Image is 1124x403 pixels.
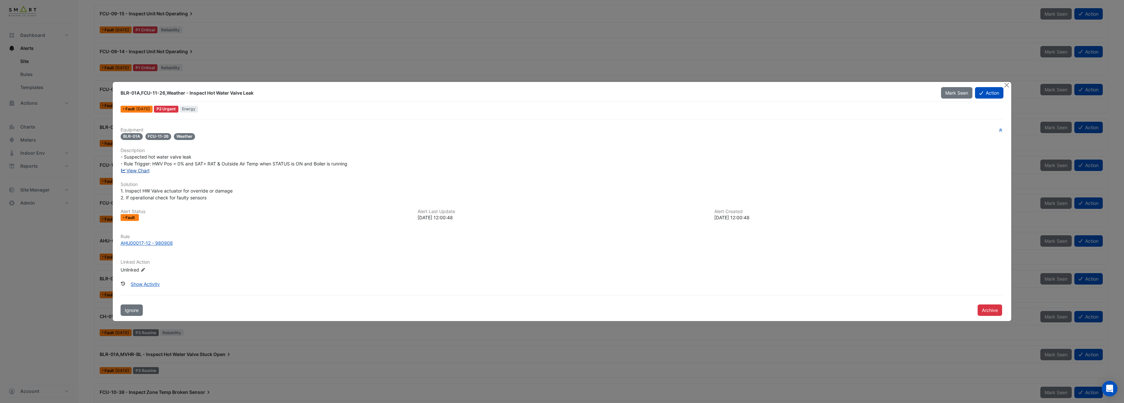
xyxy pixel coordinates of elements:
[121,304,143,316] button: Ignore
[418,214,707,221] div: [DATE] 12:00:48
[121,90,933,96] div: BLR-01A,FCU-11-26,Weather - Inspect Hot Water Valve Leak
[174,133,195,140] span: Weather
[975,87,1003,99] button: Action
[125,107,136,111] span: Fault
[945,90,968,96] span: Mark Seen
[121,209,410,214] h6: Alert Status
[136,106,150,111] span: Mon 22-Sep-2025 12:00 IST
[941,87,972,99] button: Mark Seen
[180,106,198,113] span: Energy
[121,234,1003,240] h6: Rule
[121,127,1003,133] h6: Equipment
[121,240,173,246] div: AHU00017-12 - 980908
[978,304,1002,316] button: Archive
[418,209,707,214] h6: Alert Last Update
[121,266,199,273] div: Unlinked
[125,307,139,313] span: Ignore
[121,188,233,200] span: 1. Inspect HW Valve actuator for override or damage 2. If operational check for faulty sensors
[121,168,150,173] a: View Chart
[121,133,143,140] span: BLR-01A
[1102,381,1117,396] div: Open Intercom Messenger
[154,106,178,113] div: P2 Urgent
[121,154,347,166] span: - Suspected hot water valve leak - Rule Trigger: HWV Pos = 0% and SAT> RAT & Outside Air Temp whe...
[714,209,1003,214] h6: Alert Created
[121,259,1003,265] h6: Linked Action
[125,216,136,220] span: Fault
[145,133,172,140] span: FCU-11-26
[121,148,1003,153] h6: Description
[714,214,1003,221] div: [DATE] 12:00:48
[1003,82,1010,89] button: Close
[140,268,145,272] fa-icon: Edit Linked Action
[121,240,1003,246] a: AHU00017-12 - 980908
[121,182,1003,187] h6: Solution
[126,278,164,290] button: Show Activity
